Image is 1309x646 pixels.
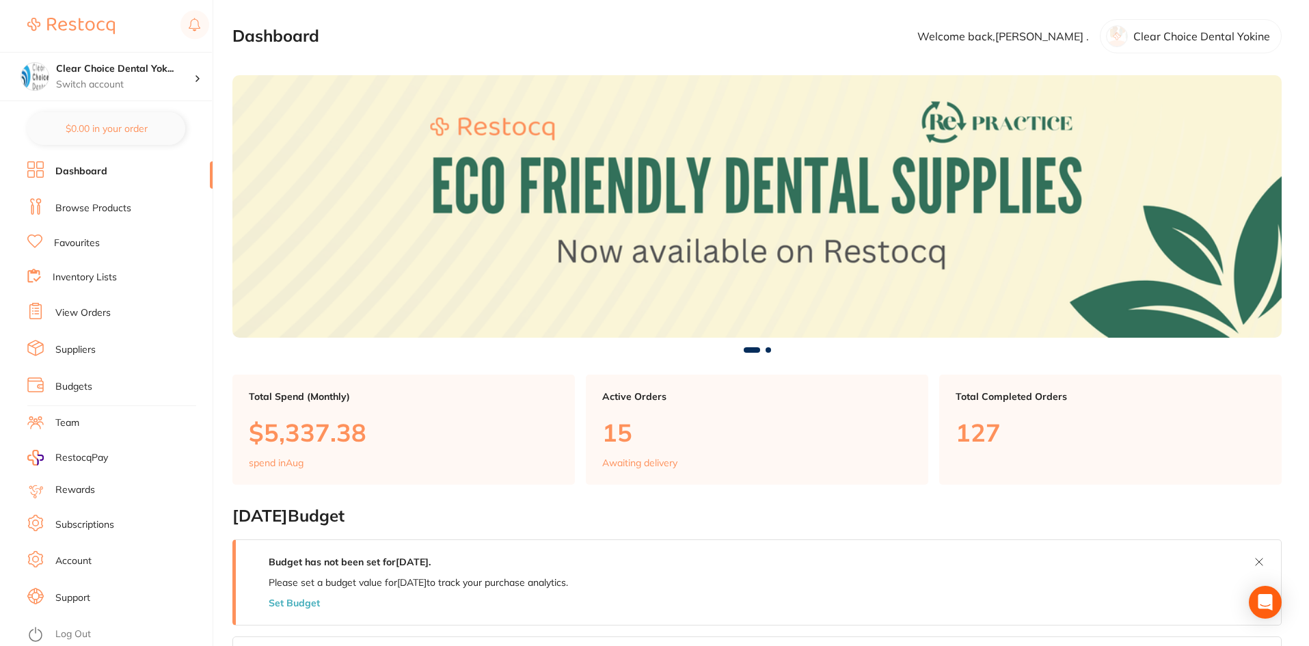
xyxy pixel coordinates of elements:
[1133,30,1270,42] p: Clear Choice Dental Yokine
[939,375,1282,485] a: Total Completed Orders127
[27,112,185,145] button: $0.00 in your order
[249,457,303,468] p: spend in Aug
[55,165,107,178] a: Dashboard
[55,306,111,320] a: View Orders
[27,624,208,646] button: Log Out
[269,577,568,588] p: Please set a budget value for [DATE] to track your purchase analytics.
[249,391,558,402] p: Total Spend (Monthly)
[602,457,677,468] p: Awaiting delivery
[27,450,44,466] img: RestocqPay
[269,597,320,608] button: Set Budget
[21,63,49,90] img: Clear Choice Dental Yokine
[55,380,92,394] a: Budgets
[55,554,92,568] a: Account
[956,418,1265,446] p: 127
[55,483,95,497] a: Rewards
[917,30,1089,42] p: Welcome back, [PERSON_NAME] .
[249,418,558,446] p: $5,337.38
[232,507,1282,526] h2: [DATE] Budget
[56,62,194,76] h4: Clear Choice Dental Yokine
[232,27,319,46] h2: Dashboard
[55,416,79,430] a: Team
[27,450,108,466] a: RestocqPay
[55,518,114,532] a: Subscriptions
[55,202,131,215] a: Browse Products
[56,78,194,92] p: Switch account
[232,75,1282,338] img: Dashboard
[55,343,96,357] a: Suppliers
[956,391,1265,402] p: Total Completed Orders
[586,375,928,485] a: Active Orders15Awaiting delivery
[602,418,912,446] p: 15
[1249,586,1282,619] div: Open Intercom Messenger
[27,18,115,34] img: Restocq Logo
[55,591,90,605] a: Support
[232,375,575,485] a: Total Spend (Monthly)$5,337.38spend inAug
[55,451,108,465] span: RestocqPay
[54,237,100,250] a: Favourites
[602,391,912,402] p: Active Orders
[55,628,91,641] a: Log Out
[53,271,117,284] a: Inventory Lists
[27,10,115,42] a: Restocq Logo
[269,556,431,568] strong: Budget has not been set for [DATE] .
